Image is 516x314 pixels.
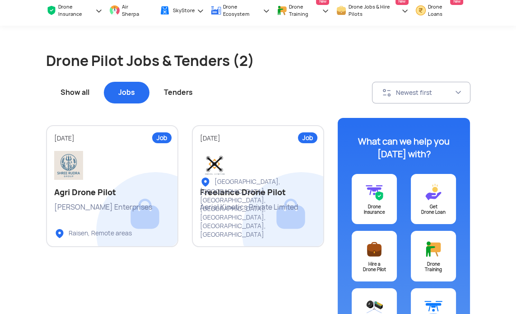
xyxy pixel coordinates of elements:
[428,3,454,18] span: Drone Loans
[192,125,324,247] a: Job[DATE]Freelance Drone PilotAerial Kinetics Private Limited[GEOGRAPHIC_DATA], [GEOGRAPHIC_DATA]...
[200,177,331,239] div: [GEOGRAPHIC_DATA], [GEOGRAPHIC_DATA], [GEOGRAPHIC_DATA], [GEOGRAPHIC_DATA], [GEOGRAPHIC_DATA], [G...
[372,82,470,103] button: Newest first
[352,174,397,224] a: DroneInsurance
[411,174,456,224] a: GetDrone Loan
[352,231,397,281] a: Hire aDrone Pilot
[289,3,320,18] span: Drone Training
[411,204,456,215] div: Get Drone Loan
[348,135,460,160] div: What can we help you [DATE] with?
[200,134,316,143] div: [DATE]
[46,51,470,71] h1: Drone Pilot Jobs & Tenders (2)
[411,231,456,281] a: DroneTraining
[54,228,132,239] div: Raisen, Remote areas
[54,151,83,180] img: IMG_5394.png
[200,177,211,187] img: ic_locationlist.svg
[152,132,172,143] div: Job
[365,240,383,258] img: ic_postajob@3x.svg
[424,183,442,201] img: ic_loans@3x.svg
[173,7,195,14] span: SkyStore
[365,183,383,201] img: ic_drone_insurance@3x.svg
[58,3,93,18] span: Drone Insurance
[54,228,65,239] img: ic_locationlist.svg
[46,82,104,103] div: Show all
[223,3,261,18] span: Drone Ecosystem
[352,204,397,215] div: Drone Insurance
[424,240,442,258] img: ic_training@3x.svg
[411,262,456,272] div: Drone Training
[54,202,170,212] div: [PERSON_NAME] Enterprises
[298,132,317,143] div: Job
[46,125,178,247] a: Job[DATE]Agri Drone Pilot[PERSON_NAME] EnterprisesRaisen, Remote areas
[149,82,207,103] div: Tenders
[349,3,400,18] span: Drone Jobs & Hire Pilots
[104,82,149,103] div: Jobs
[396,89,455,97] div: Newest first
[200,151,229,180] img: WhatsApp%20Image%202025-07-04%20at%2012.16.19%20AM.jpeg
[54,134,170,143] div: [DATE]
[54,187,170,198] h2: Agri Drone Pilot
[352,262,397,272] div: Hire a Drone Pilot
[122,3,144,18] span: Air Sherpa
